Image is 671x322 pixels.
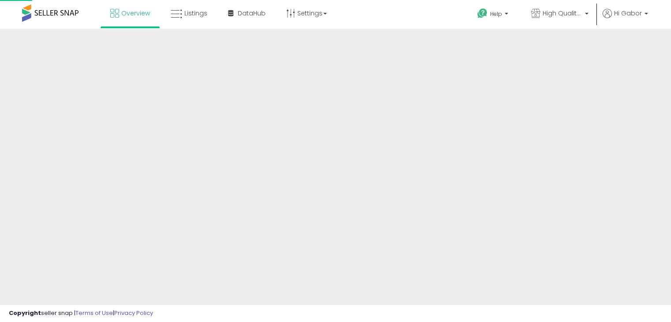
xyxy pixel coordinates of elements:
[121,9,150,18] span: Overview
[490,10,502,18] span: Help
[9,309,153,318] div: seller snap | |
[184,9,207,18] span: Listings
[477,8,488,19] i: Get Help
[614,9,642,18] span: Hi Gabor
[470,1,517,29] a: Help
[238,9,266,18] span: DataHub
[9,309,41,317] strong: Copyright
[75,309,113,317] a: Terms of Use
[603,9,648,29] a: Hi Gabor
[543,9,582,18] span: High Quality Good Prices
[114,309,153,317] a: Privacy Policy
